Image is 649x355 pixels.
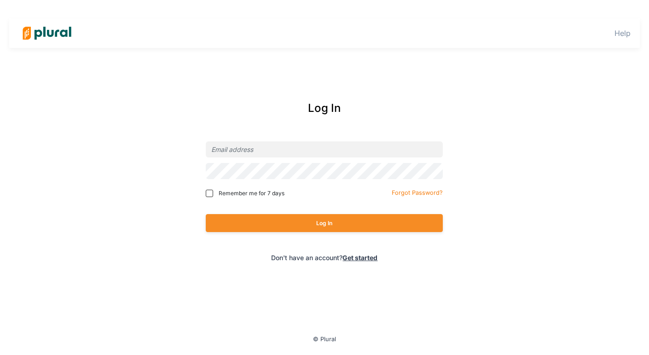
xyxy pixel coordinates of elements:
a: Forgot Password? [392,187,443,197]
span: Remember me for 7 days [219,189,284,198]
div: Log In [167,100,483,116]
a: Help [614,29,631,38]
input: Remember me for 7 days [206,190,213,197]
img: Logo for Plural [15,17,79,49]
small: Forgot Password? [392,189,443,196]
button: Log In [206,214,443,232]
div: Don't have an account? [167,253,483,262]
input: Email address [206,141,443,157]
small: © Plural [313,336,336,343]
a: Get started [342,254,377,262]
